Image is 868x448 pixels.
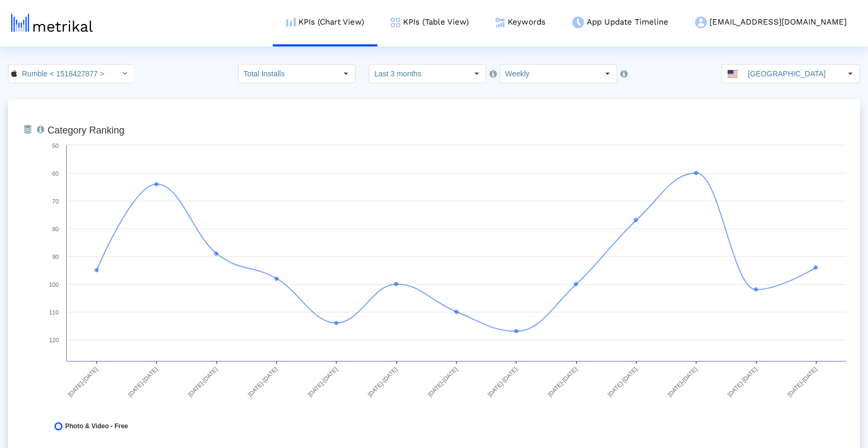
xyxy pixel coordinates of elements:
text: [DATE]-[DATE] [606,366,638,398]
text: 100 [49,281,59,288]
text: [DATE]-[DATE] [666,366,698,398]
text: 60 [52,170,59,177]
img: metrical-logo-light.png [11,14,93,32]
text: [DATE]-[DATE] [427,366,459,398]
img: app-update-menu-icon.png [572,17,584,28]
text: 70 [52,198,59,205]
div: Select [468,65,486,83]
text: [DATE]-[DATE] [306,366,338,398]
img: my-account-menu-icon.png [695,17,707,28]
text: 90 [52,254,59,260]
tspan: Category Ranking [48,125,124,136]
div: Select [598,65,617,83]
div: Select [115,65,133,83]
div: Select [841,65,859,83]
text: [DATE]-[DATE] [726,366,758,398]
img: keywords.png [495,18,505,27]
text: [DATE]-[DATE] [127,366,159,398]
img: kpi-chart-menu-icon.png [286,18,296,27]
text: [DATE]-[DATE] [486,366,518,398]
div: Select [337,65,355,83]
text: 110 [49,309,59,316]
text: [DATE]-[DATE] [547,366,579,398]
text: 120 [49,337,59,343]
text: 80 [52,226,59,232]
text: [DATE]-[DATE] [367,366,399,398]
span: Photo & Video - Free [65,422,128,430]
text: [DATE]-[DATE] [247,366,279,398]
text: [DATE]-[DATE] [187,366,219,398]
text: 50 [52,143,59,149]
text: [DATE]-[DATE] [786,366,818,398]
img: kpi-table-menu-icon.png [391,18,400,27]
text: [DATE]-[DATE] [67,366,99,398]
